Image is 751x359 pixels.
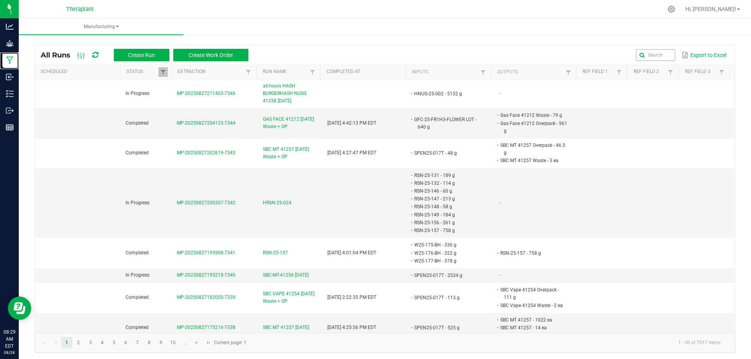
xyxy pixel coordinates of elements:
[19,23,183,30] span: Manufacturing
[685,6,736,12] span: Hi, [PERSON_NAME]!
[263,82,318,105] span: all:hours HASH BURGERHASH NUGS 41258 [DATE]
[189,52,233,58] span: Create Work Order
[251,336,727,349] kendo-pager-info: 1 - 30 of 7017 items
[406,65,491,79] th: Inputs
[41,48,254,62] div: All Runs
[132,337,143,348] a: Page 7
[263,324,309,331] span: SBC MT 41257 [DATE]
[413,171,481,179] li: RSN-25-131 - 189 g
[717,67,726,77] a: Filter
[634,69,666,75] a: Ref Field 2Sortable
[177,200,235,205] span: MP-20250827200307-7342
[126,250,149,255] span: Completed
[499,111,567,119] li: Gas Face 41212 Waste - 79 g
[126,91,149,96] span: In Progress
[327,325,376,330] span: [DATE] 4:25:56 PM EDT
[194,339,200,346] span: Go to the next page
[6,56,14,64] inline-svg: Manufacturing
[327,295,376,300] span: [DATE] 2:22:35 PM EDT
[177,272,235,278] span: MP-20250827195218-7340
[35,333,735,353] kendo-pager: Current page: 1
[263,199,291,207] span: HRSN-25-024
[6,39,14,47] inline-svg: Grow
[177,295,235,300] span: MP-20250827182055-7339
[61,337,72,348] a: Page 1
[126,69,158,75] a: StatusSortable
[4,329,15,350] p: 08:29 AM EDT
[126,295,149,300] span: Completed
[179,337,190,348] a: Page 11
[126,272,149,278] span: In Progress
[413,257,481,265] li: W25-177-BH - 378 g
[413,203,481,211] li: RSN-25-148 - 58 g
[413,187,481,195] li: RSN-25-146 - 60 g
[413,179,481,187] li: RSN-25-132 - 114 g
[6,123,14,131] inline-svg: Reports
[263,290,318,305] span: SBC VAPE 41254 [DATE] Waste + OP
[499,286,567,301] li: SBC Vape 41254 Overpack - 111 g
[499,157,567,164] li: SBC MT 41257 Waste - 3 ea
[41,69,117,75] a: ScheduledSortable
[177,91,235,96] span: MP-20250827211403-7346
[177,325,235,330] span: MP-20250827175216-7338
[413,219,481,227] li: RSN-25-156 - 261 g
[178,69,244,75] a: ExtractionSortable
[413,149,481,157] li: SPEN25-017T - 48 g
[19,19,183,35] a: Manufacturing
[478,68,488,77] a: Filter
[327,120,376,126] span: [DATE] 4:42:13 PM EDT
[413,195,481,203] li: RSN-25-147 - 213 g
[126,200,149,205] span: In Progress
[8,296,31,320] iframe: Resource center
[66,6,94,13] span: Theraplant
[203,337,214,348] a: Go to the last page
[499,120,567,135] li: Gas Face 41212 Overpack - 561 g
[308,67,317,77] a: Filter
[499,332,567,339] li: SBC MT 41257 - 14 ea
[4,350,15,355] p: 08/28
[126,150,149,155] span: Completed
[158,67,168,77] a: Filter
[108,337,120,348] a: Page 5
[499,316,567,324] li: SBC MT 41257 - 1022 ea
[413,324,481,332] li: SPEN25-017T - 525 g
[73,337,84,348] a: Page 2
[177,250,235,255] span: MP-20250827195908-7341
[120,337,131,348] a: Page 6
[6,107,14,114] inline-svg: Outbound
[685,69,717,75] a: Ref Field 3Sortable
[6,23,14,30] inline-svg: Analytics
[327,150,376,155] span: [DATE] 4:27:47 PM EDT
[667,5,676,13] div: Manage settings
[413,227,481,234] li: RSN-25-157 - 758 g
[126,120,149,126] span: Completed
[413,271,481,279] li: SPEN25-017T - 2534 g
[494,268,580,283] td: -
[494,168,580,238] td: -
[244,67,253,77] a: Filter
[85,337,96,348] a: Page 3
[666,67,675,77] a: Filter
[263,116,318,130] span: GAS FACE 41212 [DATE] Waste + OP
[680,48,728,62] button: Export to Excel
[564,68,573,77] a: Filter
[499,302,567,309] li: SBC Vape 41254 Waste - 2 ea
[499,324,567,332] li: SBC MT 41257 - 14 ea
[177,150,235,155] span: MP-20250827202619-7343
[263,271,309,279] span: SBC-MT-41256 [DATE]
[114,49,169,61] button: Create Run
[499,249,567,257] li: RSN-25-157 - 758 g
[499,141,567,157] li: SBC MT 41257 Overpack - 46.5 g
[97,337,108,348] a: Page 4
[413,294,481,302] li: SPEN25-017T - 113 g
[128,52,155,58] span: Create Run
[263,69,308,75] a: Run NameSortable
[327,250,376,255] span: [DATE] 4:01:04 PM EDT
[491,65,576,79] th: Outputs
[413,211,481,219] li: RSN-25-149 - 184 g
[205,339,212,346] span: Go to the last page
[582,69,614,75] a: Ref Field 1Sortable
[614,67,624,77] a: Filter
[173,49,248,61] button: Create Work Order
[263,249,288,257] span: RSN-25-157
